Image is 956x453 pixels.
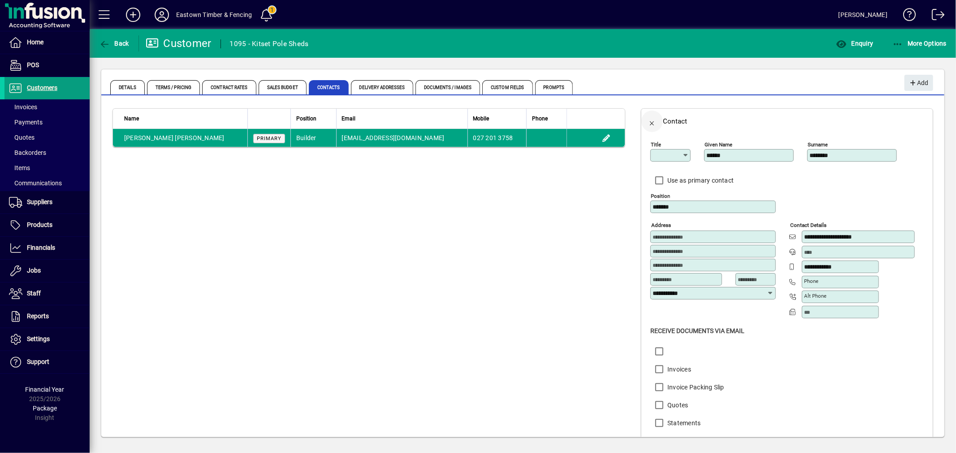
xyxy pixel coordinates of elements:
[535,80,573,94] span: Prompts
[33,405,57,412] span: Package
[896,2,916,31] a: Knowledge Base
[651,193,670,199] mat-label: Position
[4,305,90,328] a: Reports
[666,383,724,392] label: Invoice Packing Slip
[175,134,225,141] span: [PERSON_NAME]
[90,35,139,51] app-page-header-button: Back
[4,237,90,259] a: Financials
[663,114,688,128] div: Contact
[97,35,131,51] button: Back
[110,80,145,94] span: Details
[808,141,828,148] mat-label: Surname
[124,114,139,124] span: Name
[27,38,43,46] span: Home
[4,282,90,305] a: Staff
[176,8,252,22] div: Eastown Timber & Fencing
[4,214,90,236] a: Products
[259,80,307,94] span: Sales Budget
[27,358,49,365] span: Support
[124,134,173,141] span: [PERSON_NAME]
[147,80,200,94] span: Terms / Pricing
[4,145,90,160] a: Backorders
[4,260,90,282] a: Jobs
[9,164,30,171] span: Items
[4,175,90,191] a: Communications
[473,114,521,124] div: Mobile
[4,99,90,115] a: Invoices
[4,160,90,175] a: Items
[482,80,532,94] span: Custom Fields
[804,293,826,299] mat-label: Alt Phone
[147,7,176,23] button: Profile
[4,130,90,145] a: Quotes
[532,114,548,124] span: Phone
[27,84,57,91] span: Customers
[473,114,489,124] span: Mobile
[290,129,336,147] td: Builder
[4,191,90,214] a: Suppliers
[99,40,129,47] span: Back
[27,244,55,251] span: Financials
[26,386,65,393] span: Financial Year
[27,267,41,274] span: Jobs
[27,290,41,297] span: Staff
[909,76,928,90] span: Add
[705,141,732,148] mat-label: Given name
[651,141,661,148] mat-label: Title
[257,136,281,141] span: Primary
[4,328,90,350] a: Settings
[904,75,933,91] button: Add
[666,419,701,427] label: Statements
[27,61,39,68] span: POS
[230,37,309,51] div: 1095 - Kitset Pole Sheds
[4,115,90,130] a: Payments
[9,179,62,187] span: Communications
[342,114,462,124] div: Email
[296,114,316,124] span: Position
[890,35,949,51] button: More Options
[202,80,256,94] span: Contract Rates
[27,312,49,320] span: Reports
[892,40,947,47] span: More Options
[836,40,873,47] span: Enquiry
[666,436,722,445] label: Payment Summary
[834,35,875,51] button: Enquiry
[296,114,331,124] div: Position
[666,365,691,374] label: Invoices
[351,80,414,94] span: Delivery Addresses
[124,114,242,124] div: Name
[839,8,887,22] div: [PERSON_NAME]
[666,176,734,185] label: Use as primary contact
[27,335,50,342] span: Settings
[9,103,37,111] span: Invoices
[342,114,356,124] span: Email
[4,31,90,54] a: Home
[9,119,43,126] span: Payments
[641,111,663,132] button: Back
[666,401,688,410] label: Quotes
[4,54,90,77] a: POS
[9,134,35,141] span: Quotes
[925,2,945,31] a: Logout
[9,149,46,156] span: Backorders
[309,80,349,94] span: Contacts
[473,134,513,141] span: 027 201 3758
[532,114,561,124] div: Phone
[342,134,445,141] span: [EMAIL_ADDRESS][DOMAIN_NAME]
[4,351,90,373] a: Support
[119,7,147,23] button: Add
[804,278,818,284] mat-label: Phone
[415,80,480,94] span: Documents / Images
[27,198,52,205] span: Suppliers
[146,36,212,51] div: Customer
[650,327,744,334] span: Receive Documents Via Email
[27,221,52,228] span: Products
